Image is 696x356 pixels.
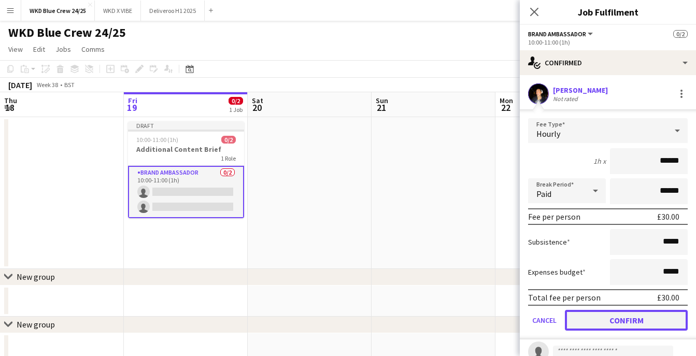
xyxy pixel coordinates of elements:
[229,97,243,105] span: 0/2
[376,96,388,105] span: Sun
[29,42,49,56] a: Edit
[673,30,688,38] span: 0/2
[4,96,17,105] span: Thu
[51,42,75,56] a: Jobs
[4,42,27,56] a: View
[81,45,105,54] span: Comms
[536,129,560,139] span: Hourly
[374,102,388,113] span: 21
[3,102,17,113] span: 18
[141,1,205,21] button: Deliveroo H1 2025
[528,267,586,277] label: Expenses budget
[126,102,137,113] span: 19
[128,121,244,130] div: Draft
[657,292,679,303] div: £30.00
[77,42,109,56] a: Comms
[500,96,513,105] span: Mon
[528,38,688,46] div: 10:00-11:00 (1h)
[528,211,580,222] div: Fee per person
[17,319,55,330] div: New group
[8,25,126,40] h1: WKD Blue Crew 24/25
[64,81,75,89] div: BST
[528,310,561,331] button: Cancel
[593,156,606,166] div: 1h x
[520,5,696,19] h3: Job Fulfilment
[17,272,55,282] div: New group
[8,45,23,54] span: View
[34,81,60,89] span: Week 38
[528,30,594,38] button: Brand Ambassador
[536,189,551,199] span: Paid
[565,310,688,331] button: Confirm
[221,136,236,144] span: 0/2
[528,237,570,247] label: Subsistence
[8,80,32,90] div: [DATE]
[553,95,580,103] div: Not rated
[55,45,71,54] span: Jobs
[520,50,696,75] div: Confirmed
[128,121,244,218] app-job-card: Draft10:00-11:00 (1h)0/2Additional Content Brief1 RoleBrand Ambassador0/210:00-11:00 (1h)
[21,1,95,21] button: WKD Blue Crew 24/25
[553,86,608,95] div: [PERSON_NAME]
[528,30,586,38] span: Brand Ambassador
[221,154,236,162] span: 1 Role
[528,292,601,303] div: Total fee per person
[128,96,137,105] span: Fri
[250,102,263,113] span: 20
[657,211,679,222] div: £30.00
[128,145,244,154] h3: Additional Content Brief
[128,166,244,218] app-card-role: Brand Ambassador0/210:00-11:00 (1h)
[95,1,141,21] button: WKD X VIBE
[498,102,513,113] span: 22
[252,96,263,105] span: Sat
[229,106,243,113] div: 1 Job
[33,45,45,54] span: Edit
[136,136,178,144] span: 10:00-11:00 (1h)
